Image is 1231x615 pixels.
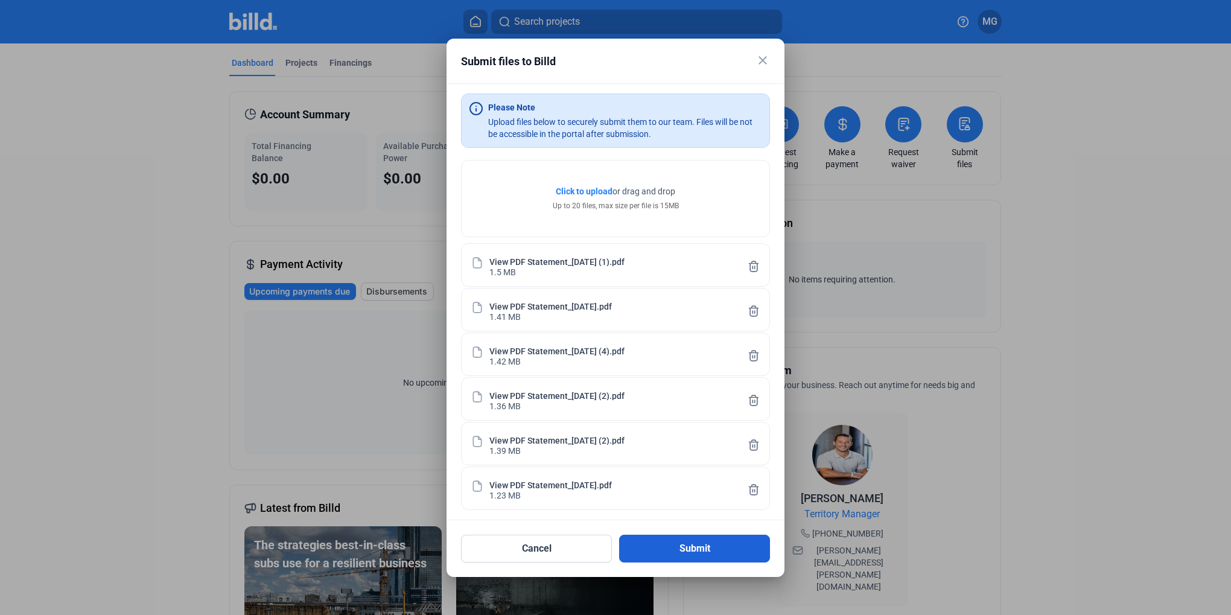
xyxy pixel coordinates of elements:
button: Cancel [461,535,612,562]
div: 1.5 MB [489,266,516,276]
div: Upload files below to securely submit them to our team. Files will be not be accessible in the po... [488,116,762,140]
div: Submit files to Billd [461,53,740,70]
div: Up to 20 files, max size per file is 15MB [553,200,679,211]
div: 1.39 MB [489,445,521,455]
div: View PDF Statement_[DATE] (2).pdf [489,390,625,400]
div: View PDF Statement_[DATE] (1).pdf [489,256,625,266]
span: Click to upload [556,186,612,196]
span: or drag and drop [612,185,675,197]
div: 1.42 MB [489,355,521,366]
div: View PDF Statement_[DATE] (4).pdf [489,345,625,355]
div: Please Note [488,101,535,113]
mat-icon: close [755,53,770,68]
div: View PDF Statement_[DATE].pdf [489,479,612,489]
button: Submit [619,535,770,562]
div: View PDF Statement_[DATE].pdf [489,301,612,311]
div: 1.36 MB [489,400,521,410]
div: 1.41 MB [489,311,521,321]
div: View PDF Statement_[DATE] (2).pdf [489,435,625,445]
div: 1.23 MB [489,489,521,500]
